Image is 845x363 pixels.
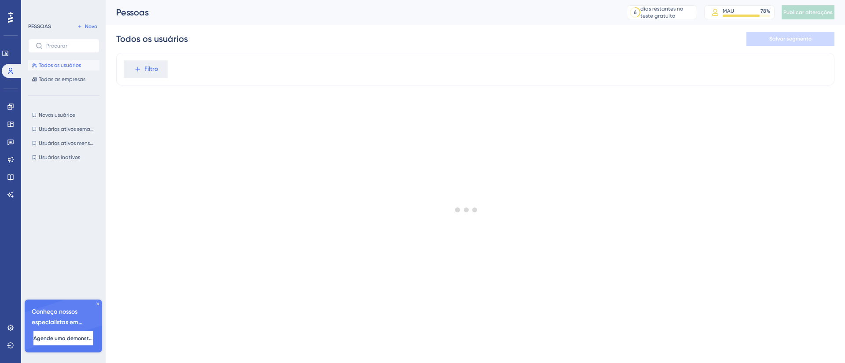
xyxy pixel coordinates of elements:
[28,138,99,148] button: Usuários ativos mensais
[28,152,99,163] button: Usuários inativos
[75,21,99,32] button: Novo
[723,8,734,14] font: MAU
[33,335,104,341] font: Agende uma demonstração
[85,23,97,30] font: Novo
[28,23,51,30] font: PESSOAS
[769,36,812,42] font: Salvar segmento
[39,154,80,160] font: Usuários inativos
[634,9,637,15] font: 6
[782,5,834,19] button: Publicar alterações
[783,9,833,15] font: Publicar alterações
[39,140,97,146] font: Usuários ativos mensais
[766,8,770,14] font: %
[33,331,93,345] button: Agende uma demonstração
[32,308,83,337] font: Conheça nossos especialistas em integração 🎧
[116,33,188,44] font: Todos os usuários
[640,6,683,19] font: dias restantes no teste gratuito
[39,126,100,132] font: Usuários ativos semanais
[39,76,85,82] font: Todas as empresas
[28,124,99,134] button: Usuários ativos semanais
[46,43,92,49] input: Procurar
[28,60,99,70] button: Todos os usuários
[39,62,81,68] font: Todos os usuários
[28,110,99,120] button: Novos usuários
[760,8,766,14] font: 78
[39,112,75,118] font: Novos usuários
[28,74,99,85] button: Todas as empresas
[746,32,834,46] button: Salvar segmento
[116,7,149,18] font: Pessoas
